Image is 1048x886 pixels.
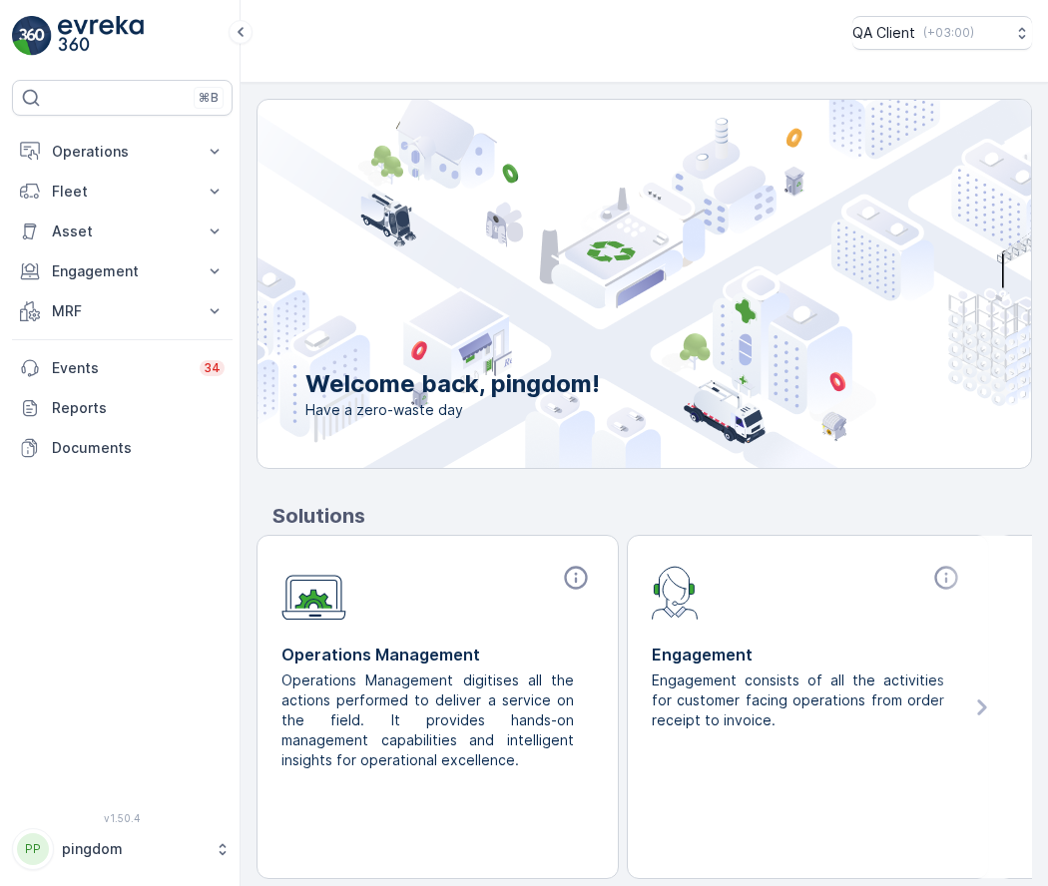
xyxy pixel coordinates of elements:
p: Operations Management [281,643,594,666]
p: Operations Management digitises all the actions performed to deliver a service on the field. It p... [281,670,578,770]
span: Have a zero-waste day [305,400,600,420]
a: Reports [12,388,233,428]
p: pingdom [62,839,205,859]
button: Engagement [12,251,233,291]
p: Engagement [52,261,193,281]
p: Documents [52,438,225,458]
p: MRF [52,301,193,321]
button: Fleet [12,172,233,212]
p: Operations [52,142,193,162]
button: QA Client(+03:00) [852,16,1032,50]
p: Fleet [52,182,193,202]
p: Solutions [272,501,1032,531]
p: ⌘B [199,90,219,106]
p: Welcome back, pingdom! [305,368,600,400]
button: PPpingdom [12,828,233,870]
img: city illustration [168,100,1031,468]
button: Asset [12,212,233,251]
p: Events [52,358,188,378]
p: Reports [52,398,225,418]
span: v 1.50.4 [12,812,233,824]
img: logo_light-DOdMpM7g.png [58,16,144,56]
p: 34 [204,360,221,376]
img: module-icon [652,564,699,620]
p: ( +03:00 ) [923,25,974,41]
img: module-icon [281,564,346,621]
p: QA Client [852,23,915,43]
p: Engagement consists of all the activities for customer facing operations from order receipt to in... [652,670,948,730]
a: Events34 [12,348,233,388]
img: logo [12,16,52,56]
p: Asset [52,221,193,241]
div: PP [17,833,49,865]
a: Documents [12,428,233,468]
button: Operations [12,132,233,172]
p: Engagement [652,643,964,666]
button: MRF [12,291,233,331]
